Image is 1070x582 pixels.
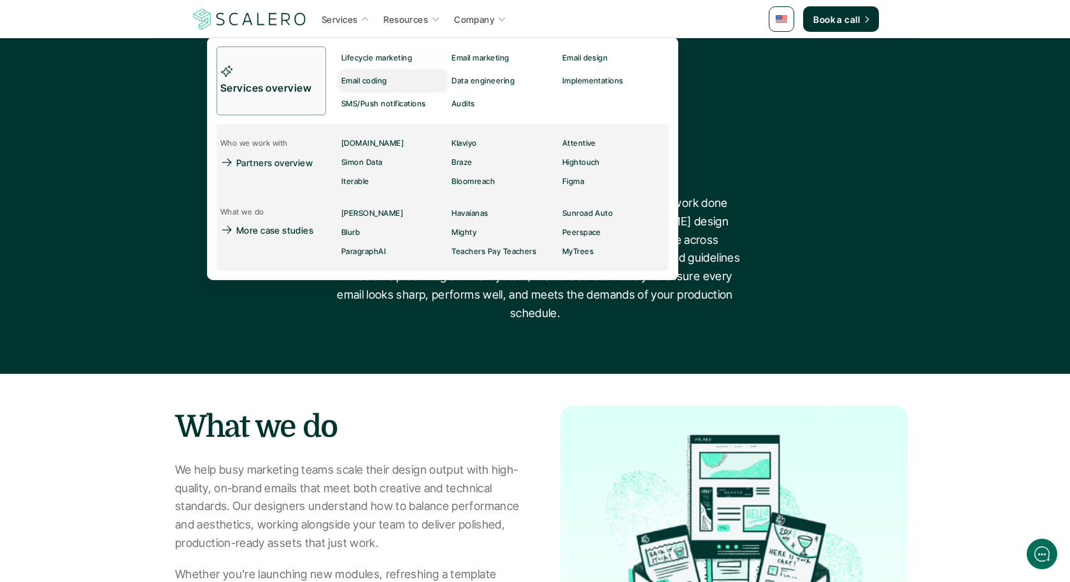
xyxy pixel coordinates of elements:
p: Mighty [452,228,476,237]
a: Havaianas [448,204,558,223]
h2: What we do [175,406,522,448]
p: Teachers Pay Teachers [452,247,536,256]
a: Data engineering [448,69,558,92]
p: [PERSON_NAME] [341,209,403,218]
p: Attentive [562,139,596,148]
p: What we do [220,208,264,216]
p: Simon Data [341,158,383,167]
a: Lifecycle marketing [338,46,448,69]
p: [DOMAIN_NAME] [341,139,404,148]
img: Scalero company logo [191,7,308,31]
p: Company [454,13,494,26]
a: Attentive [559,134,669,153]
p: Who we work with [220,139,288,148]
p: Bloomreach [452,177,495,186]
a: Hightouch [559,153,669,172]
a: Sunroad Auto [559,204,669,223]
a: Braze [448,153,558,172]
a: Email marketing [448,46,558,69]
p: Iterable [341,177,369,186]
p: Klaviyo [452,139,476,148]
a: Email coding [338,69,448,92]
p: Book a call [813,13,860,26]
p: Implementations [562,76,624,85]
p: Sunroad Auto [562,209,613,218]
a: Teachers Pay Teachers [448,242,558,261]
p: Services overview [220,80,315,97]
span: We run on Gist [106,445,161,453]
p: Email design [562,53,608,62]
p: Audits [452,99,475,108]
button: New conversation [20,169,235,194]
a: Klaviyo [448,134,558,153]
a: [DOMAIN_NAME] [338,134,448,153]
p: Figma [562,177,584,186]
p: MyTrees [562,247,594,256]
a: Mighty [448,223,558,242]
iframe: gist-messenger-bubble-iframe [1027,539,1057,569]
a: [PERSON_NAME] [338,204,448,223]
p: Hightouch [562,158,600,167]
p: Blurb [341,228,360,237]
p: Lifecycle marketing [341,53,412,62]
p: Resources [383,13,428,26]
a: Partners overview [217,153,322,172]
p: Data engineering [452,76,515,85]
p: Havaianas [452,209,488,218]
h1: Hi! Welcome to [GEOGRAPHIC_DATA]. [19,62,236,82]
a: Blurb [338,223,448,242]
span: New conversation [82,176,153,187]
a: Implementations [559,69,669,92]
a: Services overview [217,46,326,115]
p: Partners overview [236,156,313,169]
a: SMS/Push notifications [338,92,448,115]
p: We help busy marketing teams scale their design output with high-quality, on-brand emails that me... [175,461,522,553]
p: Email marketing [452,53,509,62]
a: Bloomreach [448,172,558,191]
p: More case studies [236,224,313,237]
p: SMS/Push notifications [341,99,426,108]
a: Figma [559,172,669,191]
p: Peerspace [562,228,601,237]
p: ParagraphAI [341,247,386,256]
a: MyTrees [559,242,669,261]
p: Email coding [341,76,387,85]
a: Scalero company logo [191,8,308,31]
a: Peerspace [559,223,669,242]
a: ParagraphAI [338,242,448,261]
h2: Let us know if we can help with lifecycle marketing. [19,85,236,146]
p: Services [322,13,357,26]
a: Audits [448,92,551,115]
p: Braze [452,158,472,167]
p: A beautiful email is a given. What matters is getting great design work done consistently, on-bra... [328,194,742,323]
a: Email design [559,46,669,69]
a: Book a call [803,6,879,32]
a: Simon Data [338,153,448,172]
a: Iterable [338,172,448,191]
a: More case studies [217,220,326,239]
